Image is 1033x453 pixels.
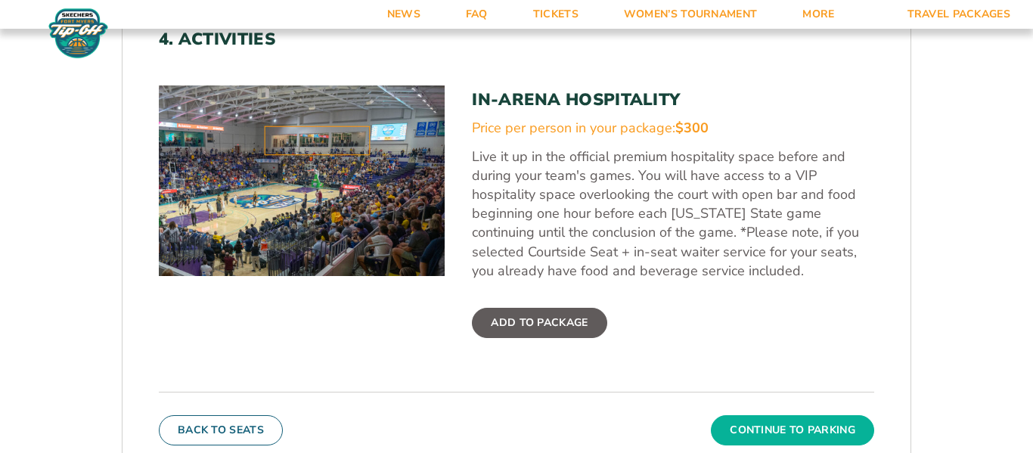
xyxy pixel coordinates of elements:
[159,415,283,445] button: Back To Seats
[159,29,874,49] h2: 4. Activities
[472,90,874,110] h3: In-Arena Hospitality
[675,119,709,137] span: $300
[45,8,111,59] img: Fort Myers Tip-Off
[472,119,874,138] div: Price per person in your package:
[711,415,874,445] button: Continue To Parking
[472,308,606,338] label: Add To Package
[159,85,445,276] img: In-Arena Hospitality
[472,147,874,281] p: Live it up in the official premium hospitality space before and during your team's games. You wil...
